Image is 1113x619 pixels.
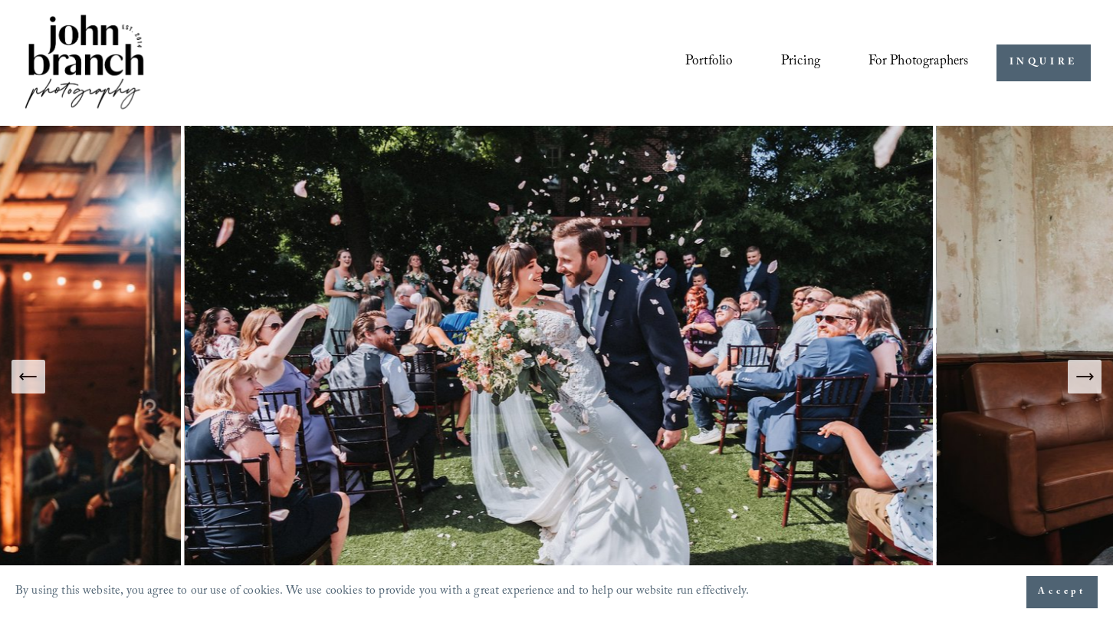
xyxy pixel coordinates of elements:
button: Accept [1026,576,1098,608]
a: Pricing [781,48,820,77]
span: For Photographers [868,50,969,76]
a: Portfolio [685,48,734,77]
a: folder dropdown [868,48,969,77]
a: INQUIRE [996,44,1091,82]
span: Accept [1038,584,1086,600]
p: By using this website, you agree to our use of cookies. We use cookies to provide you with a grea... [15,581,749,604]
button: Next Slide [1068,360,1102,393]
button: Previous Slide [11,360,45,393]
img: John Branch IV Photography [22,12,146,115]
